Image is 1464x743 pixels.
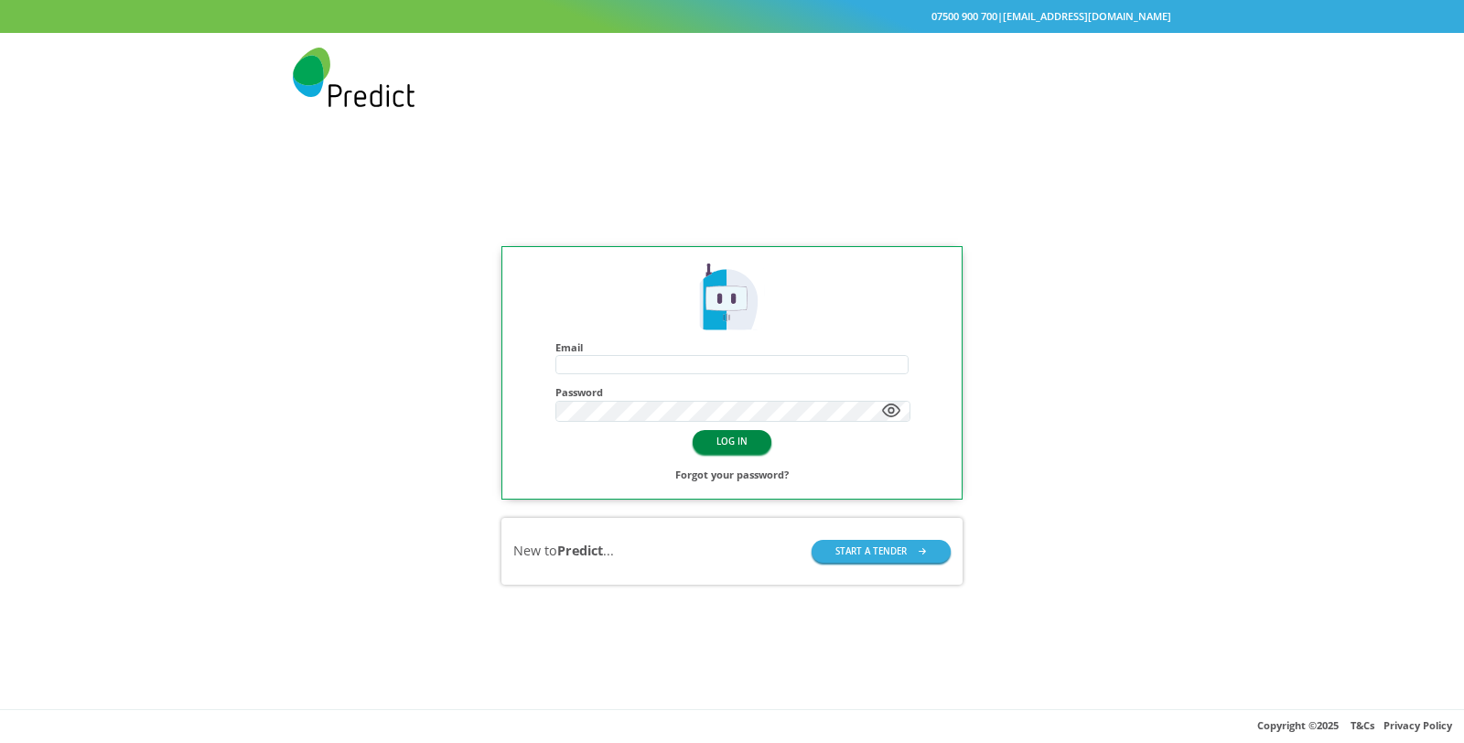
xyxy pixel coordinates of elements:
img: Predict Mobile [694,261,769,335]
button: LOG IN [693,430,771,453]
a: Forgot your password? [675,466,789,485]
h4: Password [555,386,910,398]
h4: Email [555,341,909,353]
button: START A TENDER [812,540,951,563]
img: Predict Mobile [293,48,414,107]
a: [EMAIL_ADDRESS][DOMAIN_NAME] [1003,9,1171,23]
a: 07500 900 700 [931,9,997,23]
a: T&Cs [1351,718,1374,732]
div: New to ... [513,542,614,561]
div: | [293,7,1171,27]
b: Predict [557,542,603,559]
a: Privacy Policy [1383,718,1452,732]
